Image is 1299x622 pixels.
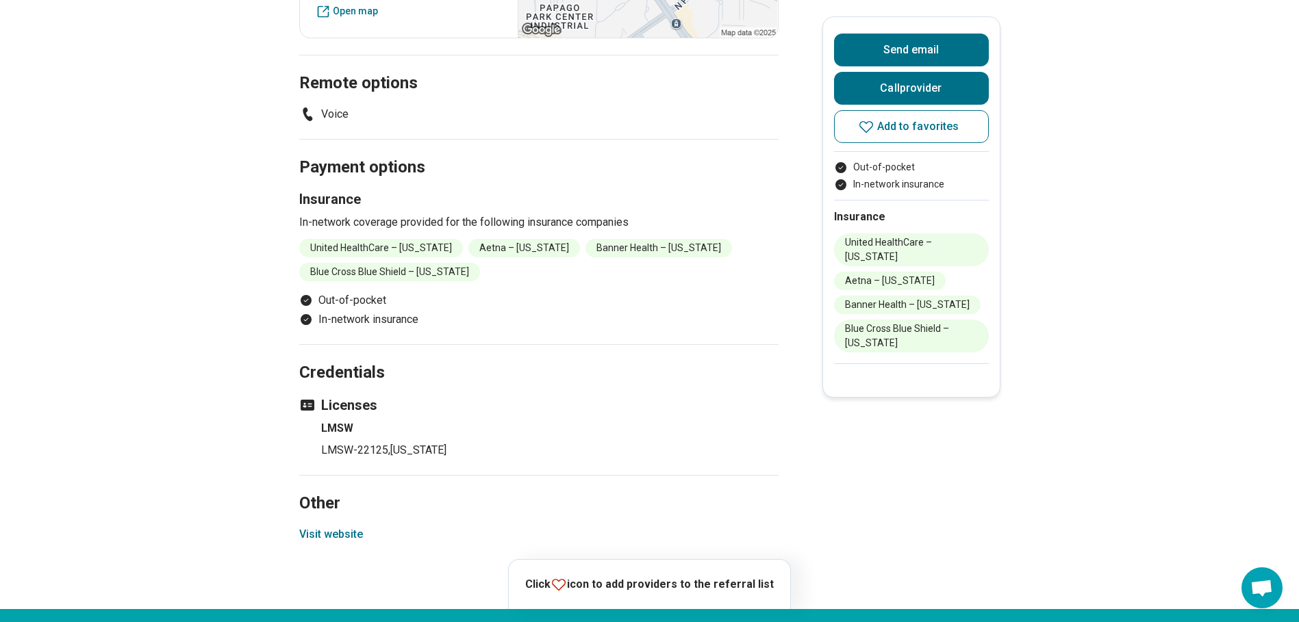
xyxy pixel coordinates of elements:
p: In-network coverage provided for the following insurance companies [299,214,779,231]
li: Out-of-pocket [299,292,779,309]
li: United HealthCare – [US_STATE] [299,239,463,257]
h3: Insurance [299,190,779,209]
h2: Credentials [299,328,779,385]
li: Banner Health – [US_STATE] [834,296,981,314]
p: LMSW-22125 [321,442,779,458]
span: Add to favorites [877,121,959,132]
li: Blue Cross Blue Shield – [US_STATE] [834,320,989,352]
ul: Payment options [834,160,989,192]
button: Callprovider [834,72,989,105]
h3: Licenses [299,396,779,415]
li: Aetna – [US_STATE] [834,272,946,290]
div: Open chat [1241,567,1283,608]
h2: Other [299,459,779,515]
li: Voice [299,106,349,122]
p: Click icon to add providers to the referral list [525,576,774,593]
li: Banner Health – [US_STATE] [585,239,732,257]
button: Add to favorites [834,110,989,143]
h4: LMSW [321,420,779,437]
h2: Payment options [299,123,779,179]
ul: Payment options [299,292,779,328]
button: Send email [834,34,989,66]
h2: Remote options [299,39,779,95]
li: Aetna – [US_STATE] [468,239,580,257]
li: In-network insurance [834,177,989,192]
a: Open map [316,4,502,18]
button: Visit website [299,526,363,543]
li: United HealthCare – [US_STATE] [834,233,989,266]
h2: Insurance [834,209,989,225]
span: , [US_STATE] [388,443,446,456]
li: In-network insurance [299,311,779,328]
li: Out-of-pocket [834,160,989,174]
li: Blue Cross Blue Shield – [US_STATE] [299,263,480,281]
